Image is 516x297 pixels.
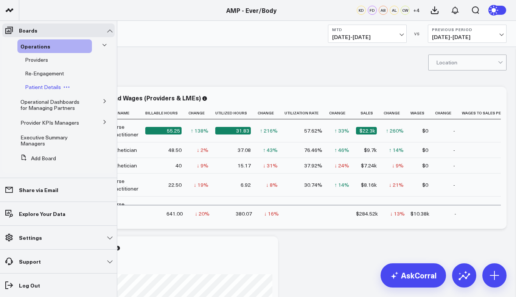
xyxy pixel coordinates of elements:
span: Executive Summary Managers [20,134,68,147]
a: Re-Engagement [25,70,64,77]
div: 81.98% [304,204,322,212]
div: - [453,127,455,134]
div: VS [410,31,424,36]
div: ↓ 9% [197,162,208,169]
span: + 4 [413,8,420,13]
div: ↓ 20% [195,210,210,217]
a: Log Out [2,278,115,292]
div: AL [390,6,399,15]
div: 37.08 [238,146,251,154]
div: ↓ 9% [392,162,404,169]
p: Share via Email [19,187,58,193]
div: 31.83 [215,127,251,134]
span: [DATE] - [DATE] [432,34,502,40]
div: - [453,181,455,189]
div: 9.25 [171,204,182,212]
th: Sales [356,107,384,119]
button: +4 [412,6,421,15]
div: Esthetician [110,146,137,154]
div: $9.7k [364,146,377,154]
div: $10.38k [410,210,429,217]
p: Log Out [19,282,40,288]
div: FD [368,6,377,15]
div: $0 [422,162,428,169]
p: Support [19,258,41,264]
div: Nurse Practitioner [110,200,138,216]
div: 6.92 [241,181,251,189]
button: Add Board [17,152,56,165]
div: 22.50 [168,181,182,189]
th: Utilization Rate [284,107,329,119]
div: ↑ 14% [389,146,404,154]
div: ↓ 16% [264,210,279,217]
div: ↓ 13% [390,210,405,217]
p: Settings [19,234,42,241]
div: 380.07 [236,210,252,217]
th: Job Name [110,107,145,119]
a: AMP - Ever/Body [226,6,277,14]
div: Esthetician [110,162,137,169]
th: Change [188,107,215,119]
th: Utilized Hours [215,107,258,119]
a: AskCorral [381,263,446,288]
div: $22.3k [356,127,377,134]
div: 641.00 [166,210,183,217]
div: ↑ 138% [191,127,208,134]
b: Previous Period [432,27,502,32]
div: Nurse Practitioner [110,177,138,192]
th: Change [329,107,356,119]
a: Patient Details [25,84,61,90]
div: - [454,210,456,217]
span: Provider KPIs Managers [20,119,79,126]
div: - [453,162,455,169]
span: Patient Details [25,83,61,91]
div: 40 [176,162,182,169]
p: Explore Your Data [19,211,65,217]
div: $284.52k [356,210,378,217]
div: 55.25 [145,127,182,134]
div: ↑ 43% [263,146,278,154]
div: ↑ 216% [260,127,278,134]
th: Wages [410,107,435,119]
div: ↑ 46% [334,146,349,154]
div: Previous: 446 [34,268,272,274]
div: Provider Utilization, Sales and Wages (Providers & LMEs) [34,94,201,102]
th: Change [384,107,410,119]
div: ↓ 64% [263,204,278,212]
div: Nurse Practitioner [110,123,138,138]
div: 37.92% [304,162,322,169]
div: ↑ 260% [386,127,404,134]
div: ↓ 68% [389,204,404,212]
div: 76.46% [304,146,322,154]
div: KD [357,6,366,15]
div: - [453,204,455,212]
div: ↓ 75% [194,204,208,212]
div: ↓ 19% [194,181,208,189]
div: ↓ 24% [334,162,349,169]
span: Re-Engagement [25,70,64,77]
div: $0 [422,127,428,134]
div: $0 [422,181,428,189]
a: Provider KPIs Managers [20,120,79,126]
span: Operations [20,42,50,50]
div: ↓ 2% [197,146,208,154]
div: AB [379,6,388,15]
span: [DATE] - [DATE] [332,34,403,40]
div: $7k [368,204,377,212]
div: ↓ 21% [389,181,404,189]
div: ↑ 33% [334,127,349,134]
div: 7.58 [241,204,251,212]
div: ↑ 48% [334,204,349,212]
th: Billable Hours [145,107,188,119]
p: Boards [19,27,37,33]
span: Providers [25,56,48,63]
div: ↑ 14% [334,181,349,189]
a: Providers [25,57,48,63]
th: Change [258,107,284,119]
div: ↓ 8% [266,181,278,189]
div: 57.62% [304,127,322,134]
th: Change [435,107,462,119]
div: $8.16k [361,181,377,189]
div: 15.17 [238,162,251,169]
div: - [453,146,455,154]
